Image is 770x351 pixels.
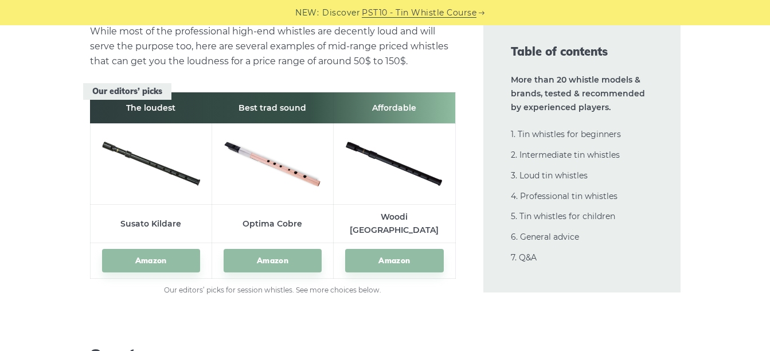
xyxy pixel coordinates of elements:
th: The loudest [90,92,212,123]
a: 1. Tin whistles for beginners [511,129,621,139]
span: Discover [322,6,360,19]
th: Best trad sound [212,92,333,123]
td: Optima Cobre [212,205,333,243]
a: Amazon [345,249,443,272]
span: Our editors’ picks [83,83,171,100]
a: 6. General advice [511,232,579,242]
th: Affordable [334,92,455,123]
img: Optima Cobre Tin Whistle Preview [224,130,322,195]
span: NEW: [295,6,319,19]
a: 7. Q&A [511,252,537,263]
td: Woodi [GEOGRAPHIC_DATA] [334,205,455,243]
a: 4. Professional tin whistles [511,191,617,201]
a: Amazon [224,249,322,272]
figcaption: Our editors’ picks for session whistles. See more choices below. [90,284,456,296]
img: Susato Kildare Tin Whistle Preview [102,130,200,195]
a: 5. Tin whistles for children [511,211,615,221]
span: Table of contents [511,44,653,60]
a: Amazon [102,249,200,272]
td: Susato Kildare [90,205,212,243]
img: Woodi Tin Whistle Set Preview [345,130,443,195]
a: 3. Loud tin whistles [511,170,588,181]
a: PST10 - Tin Whistle Course [362,6,476,19]
a: 2. Intermediate tin whistles [511,150,620,160]
strong: More than 20 whistle models & brands, tested & recommended by experienced players. [511,75,645,112]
